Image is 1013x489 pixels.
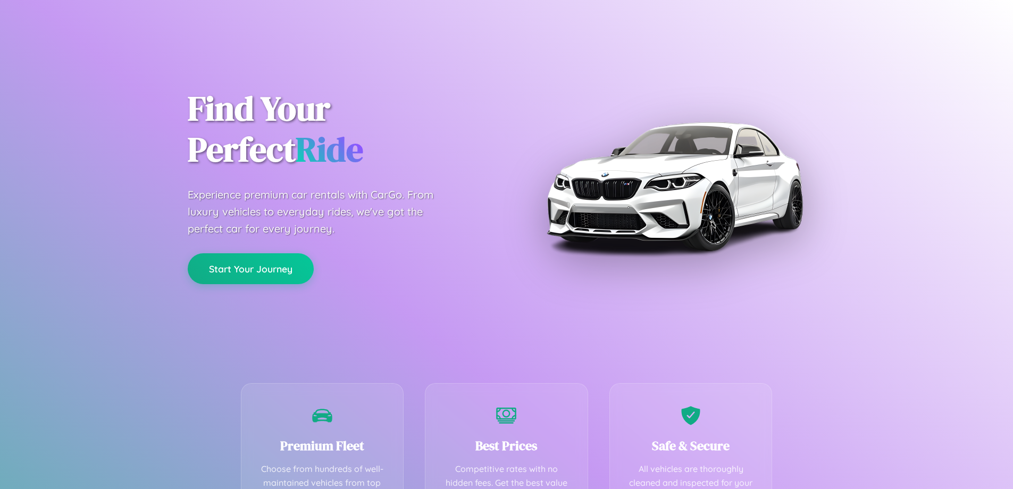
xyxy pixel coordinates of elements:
[188,186,454,237] p: Experience premium car rentals with CarGo. From luxury vehicles to everyday rides, we've got the ...
[188,88,491,170] h1: Find Your Perfect
[257,437,388,454] h3: Premium Fleet
[296,126,363,172] span: Ride
[541,53,807,319] img: Premium BMW car rental vehicle
[188,253,314,284] button: Start Your Journey
[626,437,756,454] h3: Safe & Secure
[441,437,572,454] h3: Best Prices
